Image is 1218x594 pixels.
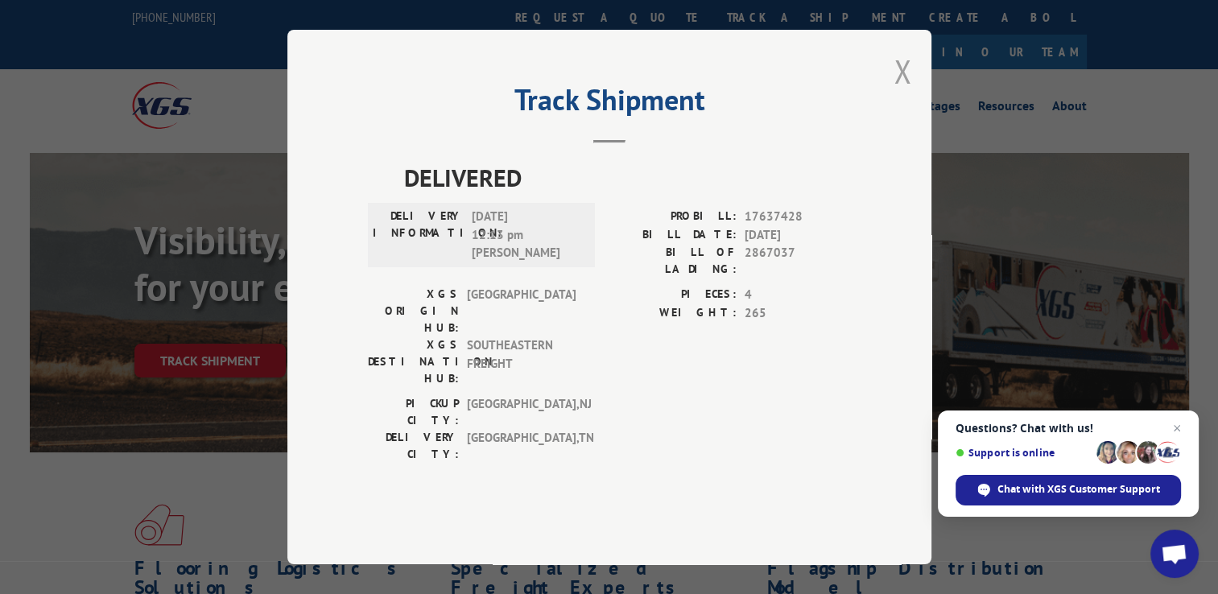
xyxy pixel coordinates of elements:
span: Close chat [1167,419,1187,438]
span: 2867037 [745,244,851,278]
span: [DATE] 12:13 pm [PERSON_NAME] [472,208,580,262]
button: Close modal [894,50,911,93]
label: XGS DESTINATION HUB: [368,336,459,387]
span: [GEOGRAPHIC_DATA] , NJ [467,395,576,429]
label: BILL OF LADING: [609,244,737,278]
label: DELIVERY CITY: [368,429,459,463]
div: Open chat [1150,530,1199,578]
span: 4 [745,286,851,304]
span: Questions? Chat with us! [956,422,1181,435]
span: 17637428 [745,208,851,226]
span: [GEOGRAPHIC_DATA] , TN [467,429,576,463]
label: PICKUP CITY: [368,395,459,429]
label: PROBILL: [609,208,737,226]
span: SOUTHEASTERN FREIGHT [467,336,576,387]
h2: Track Shipment [368,89,851,119]
label: DELIVERY INFORMATION: [373,208,464,262]
span: Support is online [956,447,1091,459]
label: BILL DATE: [609,225,737,244]
span: Chat with XGS Customer Support [997,482,1160,497]
div: Chat with XGS Customer Support [956,475,1181,505]
span: 265 [745,303,851,322]
span: [DATE] [745,225,851,244]
label: XGS ORIGIN HUB: [368,286,459,336]
span: DELIVERED [404,159,851,196]
label: PIECES: [609,286,737,304]
span: [GEOGRAPHIC_DATA] [467,286,576,336]
label: WEIGHT: [609,303,737,322]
